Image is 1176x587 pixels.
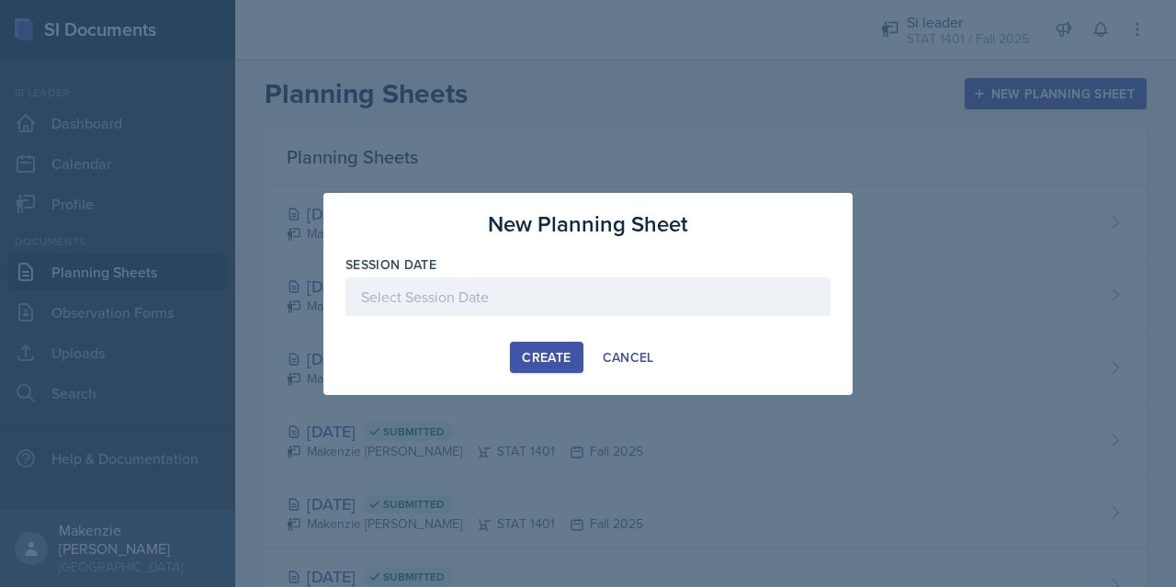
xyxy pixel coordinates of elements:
h3: New Planning Sheet [488,208,688,241]
label: Session Date [345,255,436,274]
button: Create [510,342,582,373]
div: Cancel [603,350,654,365]
button: Cancel [591,342,666,373]
div: Create [522,350,571,365]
